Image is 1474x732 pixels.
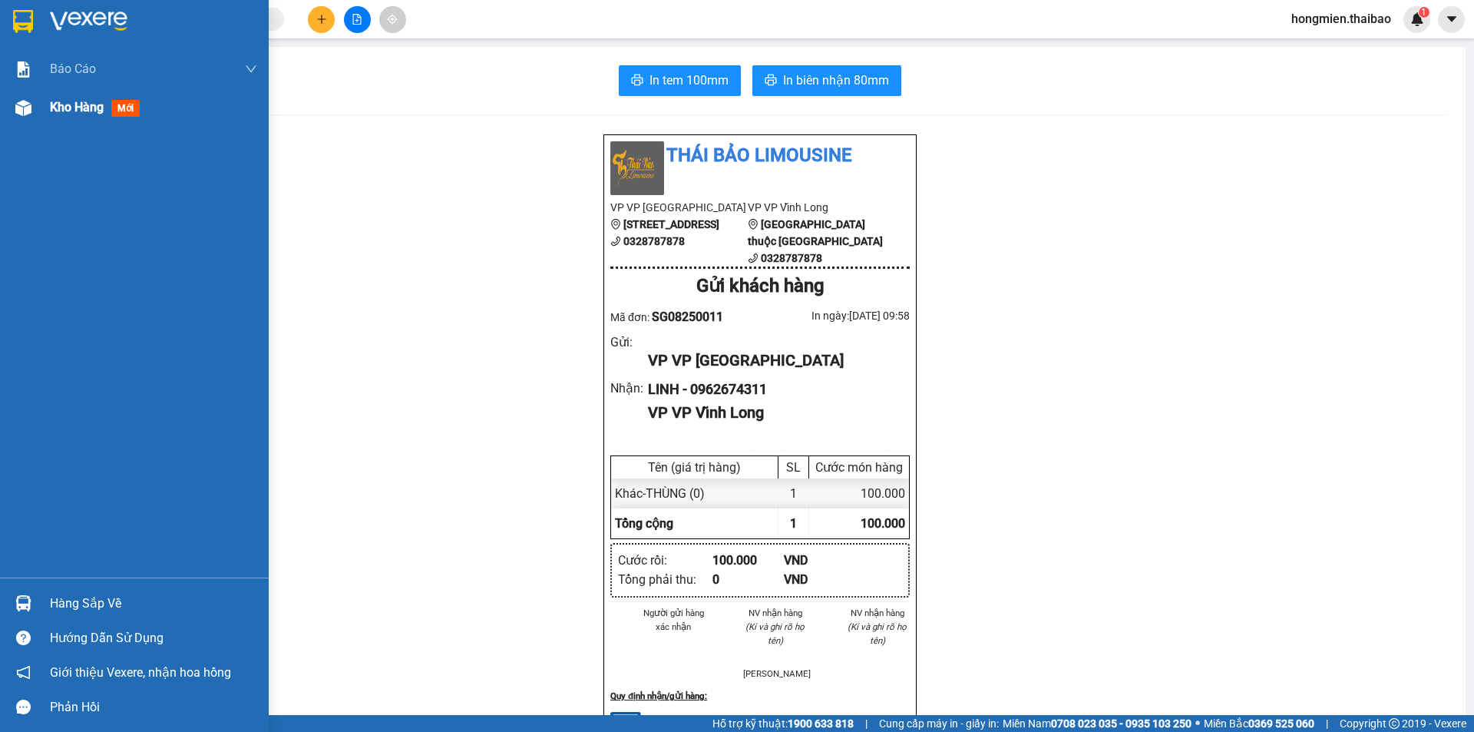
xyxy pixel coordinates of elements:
div: Cước rồi : [618,551,712,570]
span: 1 [790,516,797,531]
span: notification [16,665,31,680]
span: aim [387,14,398,25]
div: 100.000 [12,99,171,118]
span: environment [610,219,621,230]
img: logo.jpg [610,141,664,195]
span: Gửi: [13,15,37,31]
button: printerIn tem 100mm [619,65,741,96]
span: plus [316,14,327,25]
div: VP VP [GEOGRAPHIC_DATA] [648,349,897,373]
button: file-add [344,6,371,33]
span: caret-down [1445,12,1459,26]
span: Giới thiệu Vexere, nhận hoa hồng [50,663,231,682]
img: warehouse-icon [15,595,31,611]
li: VP VP Vĩnh Long [748,199,885,216]
div: VP Vĩnh Long [180,13,303,50]
div: 0962674311 [180,68,303,90]
div: VP VP Vĩnh Long [648,401,897,425]
span: copyright [1389,718,1400,729]
b: 0328787878 [761,252,822,264]
span: 1 [1421,7,1426,18]
span: down [245,63,257,75]
div: SL [782,460,805,475]
div: Gửi khách hàng [610,272,910,301]
div: In ngày: [DATE] 09:58 [760,307,910,324]
span: In biên nhận 80mm [783,71,889,90]
img: logo-vxr [13,10,33,33]
span: phone [748,253,758,263]
span: Miền Bắc [1204,715,1314,732]
img: icon-new-feature [1410,12,1424,26]
span: Nhận: [180,15,216,31]
li: Thái Bảo Limousine [610,141,910,171]
span: CR : [12,101,35,117]
span: Báo cáo [50,59,96,78]
div: Gửi : [610,333,648,352]
button: aim [379,6,406,33]
span: In tem 100mm [649,71,729,90]
div: LINH [180,50,303,68]
span: Kho hàng [50,100,104,114]
div: VND [784,551,855,570]
span: printer [631,74,643,88]
span: Hỗ trợ kỹ thuật: [712,715,854,732]
li: VP VP [GEOGRAPHIC_DATA] [610,199,748,216]
div: Tên (giá trị hàng) [615,460,774,475]
span: Miền Nam [1003,715,1191,732]
strong: 0369 525 060 [1248,717,1314,730]
span: ⚪️ [1195,720,1200,727]
div: Quy định nhận/gửi hàng : [610,689,910,703]
span: file-add [352,14,362,25]
i: (Kí và ghi rõ họ tên) [848,621,907,646]
span: | [865,715,868,732]
span: question-circle [16,631,31,645]
li: Người gửi hàng xác nhận [641,606,706,634]
span: phone [610,236,621,247]
button: printerIn biên nhận 80mm [752,65,901,96]
strong: 0708 023 035 - 0935 103 250 [1051,717,1191,730]
div: Mã đơn: [610,307,760,326]
i: (Kí và ghi rõ họ tên) [745,621,805,646]
span: mới [111,100,140,117]
img: solution-icon [15,61,31,78]
div: Hướng dẫn sử dụng [50,627,257,650]
span: environment [748,219,758,230]
div: 1 [778,479,809,508]
sup: 1 [1419,7,1429,18]
span: Cung cấp máy in - giấy in: [879,715,999,732]
li: NV nhận hàng [844,606,910,620]
b: [STREET_ADDRESS] [623,218,719,230]
b: [GEOGRAPHIC_DATA] thuộc [GEOGRAPHIC_DATA] [748,218,883,247]
div: Phản hồi [50,696,257,719]
div: 0 [712,570,784,589]
span: Khác - THÙNG (0) [615,486,705,501]
div: 100.000 [809,479,909,508]
li: NV nhận hàng [743,606,808,620]
span: Tổng cộng [615,516,673,531]
span: hongmien.thaibao [1279,9,1403,28]
button: caret-down [1438,6,1465,33]
div: Hàng sắp về [50,592,257,615]
span: 100.000 [861,516,905,531]
img: warehouse-icon [15,100,31,116]
div: VP [GEOGRAPHIC_DATA] [13,13,169,50]
div: Nhận : [610,379,648,398]
strong: 1900 633 818 [788,717,854,730]
div: LINH - 0962674311 [648,379,897,400]
li: [PERSON_NAME] [743,667,808,681]
div: Tổng phải thu : [618,570,712,589]
div: VND [784,570,855,589]
span: | [1326,715,1328,732]
b: 0328787878 [623,235,685,247]
div: Cước món hàng [813,460,905,475]
span: message [16,700,31,714]
button: plus [308,6,335,33]
span: printer [765,74,777,88]
div: 100.000 [712,551,784,570]
span: SG08250011 [652,310,723,324]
